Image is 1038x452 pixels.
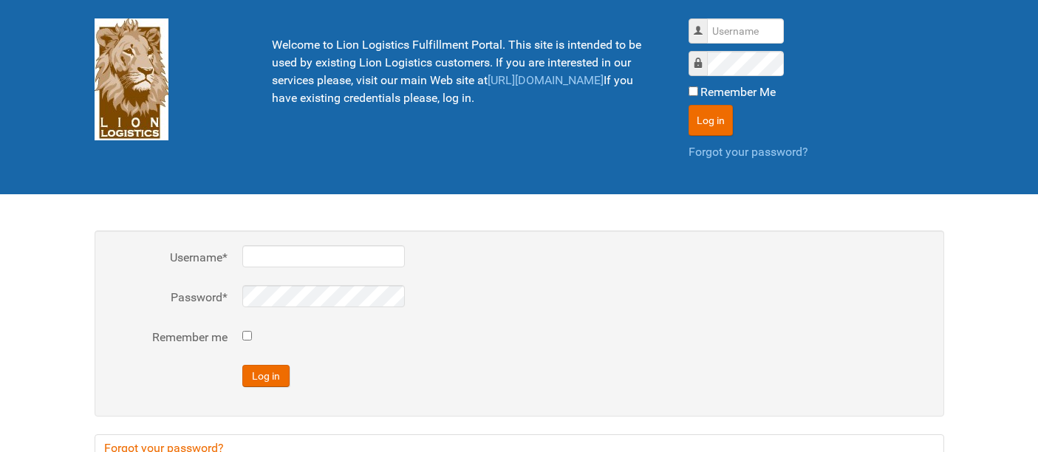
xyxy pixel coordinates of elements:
a: Forgot your password? [689,145,808,159]
label: Password [109,289,228,307]
button: Log in [242,365,290,387]
p: Welcome to Lion Logistics Fulfillment Portal. This site is intended to be used by existing Lion L... [272,36,652,107]
button: Log in [689,105,733,136]
a: [URL][DOMAIN_NAME] [488,73,604,87]
label: Remember me [109,329,228,346]
label: Username [703,23,704,24]
input: Username [707,18,784,44]
a: Lion Logistics [95,72,168,86]
label: Username [109,249,228,267]
img: Lion Logistics [95,18,168,140]
label: Password [703,55,704,56]
label: Remember Me [700,83,776,101]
